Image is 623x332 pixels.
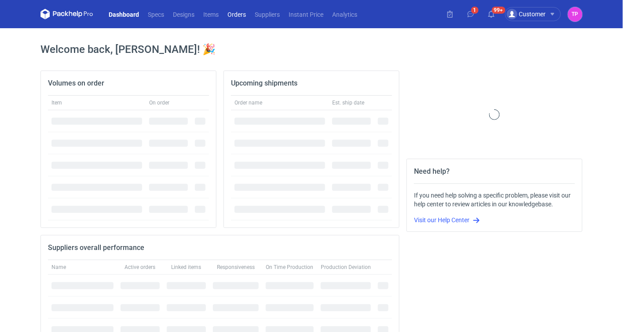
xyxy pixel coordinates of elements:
[51,99,62,106] span: Item
[266,264,314,271] span: On Time Production
[414,166,450,177] h2: Need help?
[149,99,169,106] span: On order
[484,7,498,21] button: 99+
[104,9,143,19] a: Dashboard
[250,9,284,19] a: Suppliers
[223,9,250,19] a: Orders
[235,99,262,106] span: Order name
[169,9,199,19] a: Designs
[507,9,546,19] div: Customer
[328,9,362,19] a: Analytics
[40,9,93,19] svg: Packhelp Pro
[414,216,480,224] a: Visit our Help Center
[568,7,583,22] button: TP
[51,264,66,271] span: Name
[48,78,104,89] h2: Volumes on order
[125,264,156,271] span: Active orders
[40,42,583,56] h1: Welcome back, [PERSON_NAME]! 🎉
[414,191,575,209] div: If you need help solving a specific problem, please visit our help center to review articles in o...
[321,264,371,271] span: Production Deviation
[48,242,144,253] h2: Suppliers overall performance
[217,264,255,271] span: Responsiveness
[172,264,202,271] span: Linked items
[332,99,364,106] span: Est. ship date
[231,78,297,89] h2: Upcoming shipments
[143,9,169,19] a: Specs
[284,9,328,19] a: Instant Price
[505,7,568,21] button: Customer
[568,7,583,22] div: Tosia Płotek
[464,7,478,21] button: 1
[199,9,223,19] a: Items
